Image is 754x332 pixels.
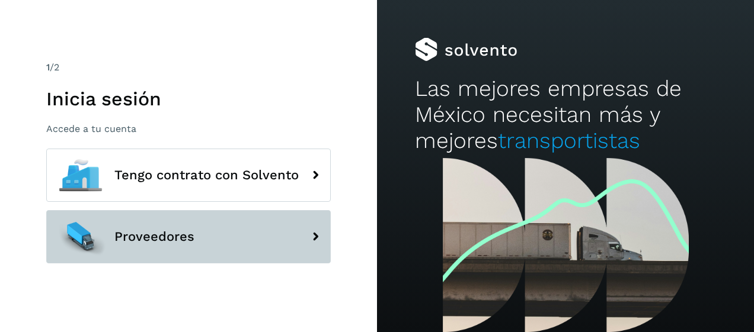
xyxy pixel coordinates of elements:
h1: Inicia sesión [46,88,331,110]
h2: Las mejores empresas de México necesitan más y mejores [415,76,717,154]
span: 1 [46,62,50,73]
button: Proveedores [46,210,331,263]
p: Accede a tu cuenta [46,123,331,134]
span: Tengo contrato con Solvento [114,168,299,182]
div: /2 [46,60,331,75]
button: Tengo contrato con Solvento [46,149,331,202]
span: transportistas [498,128,640,153]
span: Proveedores [114,230,194,244]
